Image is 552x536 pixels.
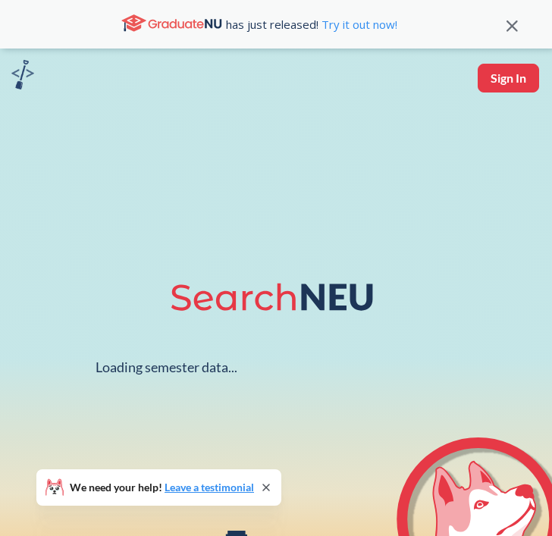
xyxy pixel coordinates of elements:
img: sandbox logo [11,60,34,89]
div: Loading semester data... [96,359,237,376]
a: Try it out now! [318,17,397,32]
button: Sign In [478,64,539,92]
a: Leave a testimonial [165,481,254,494]
span: has just released! [226,16,397,33]
span: We need your help! [70,482,254,493]
a: sandbox logo [11,60,34,94]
